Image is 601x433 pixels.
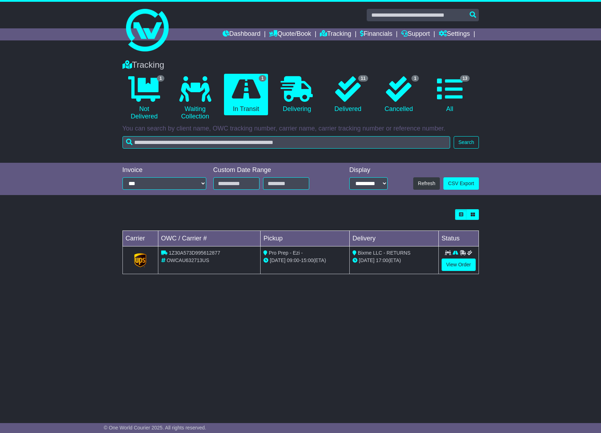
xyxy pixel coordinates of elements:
[213,166,327,174] div: Custom Date Range
[443,177,479,190] a: CSV Export
[104,425,206,431] span: © One World Courier 2025. All rights reserved.
[301,257,313,263] span: 15:00
[223,28,261,40] a: Dashboard
[122,125,479,133] p: You can search by client name, OWC tracking number, carrier name, carrier tracking number or refe...
[454,136,479,149] button: Search
[122,74,166,123] a: 1 Not Delivered
[261,231,350,246] td: Pickup
[439,28,470,40] a: Settings
[269,28,311,40] a: Quote/Book
[353,257,436,264] div: (ETA)
[360,28,392,40] a: Financials
[275,74,319,116] a: Delivering
[119,60,482,70] div: Tracking
[259,75,266,82] span: 1
[270,257,285,263] span: [DATE]
[438,231,479,246] td: Status
[134,253,146,267] img: GetCarrierServiceLogo
[287,257,299,263] span: 09:00
[158,231,261,246] td: OWC / Carrier #
[157,75,164,82] span: 1
[428,74,471,116] a: 13 All
[358,250,411,256] span: Bixme LLC - RETURNS
[122,231,158,246] td: Carrier
[224,74,268,116] a: 1 In Transit
[442,259,476,271] a: View Order
[411,75,419,82] span: 1
[320,28,351,40] a: Tracking
[122,166,206,174] div: Invoice
[376,257,388,263] span: 17:00
[460,75,470,82] span: 13
[401,28,430,40] a: Support
[377,74,421,116] a: 1 Cancelled
[413,177,440,190] button: Refresh
[173,74,217,123] a: Waiting Collection
[166,257,209,263] span: OWCAU632713US
[358,75,368,82] span: 11
[269,250,303,256] span: Pro Prep - Ezi -
[349,166,388,174] div: Display
[359,257,375,263] span: [DATE]
[326,74,370,116] a: 11 Delivered
[169,250,220,256] span: 1Z30A573D995612877
[263,257,346,264] div: - (ETA)
[349,231,438,246] td: Delivery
